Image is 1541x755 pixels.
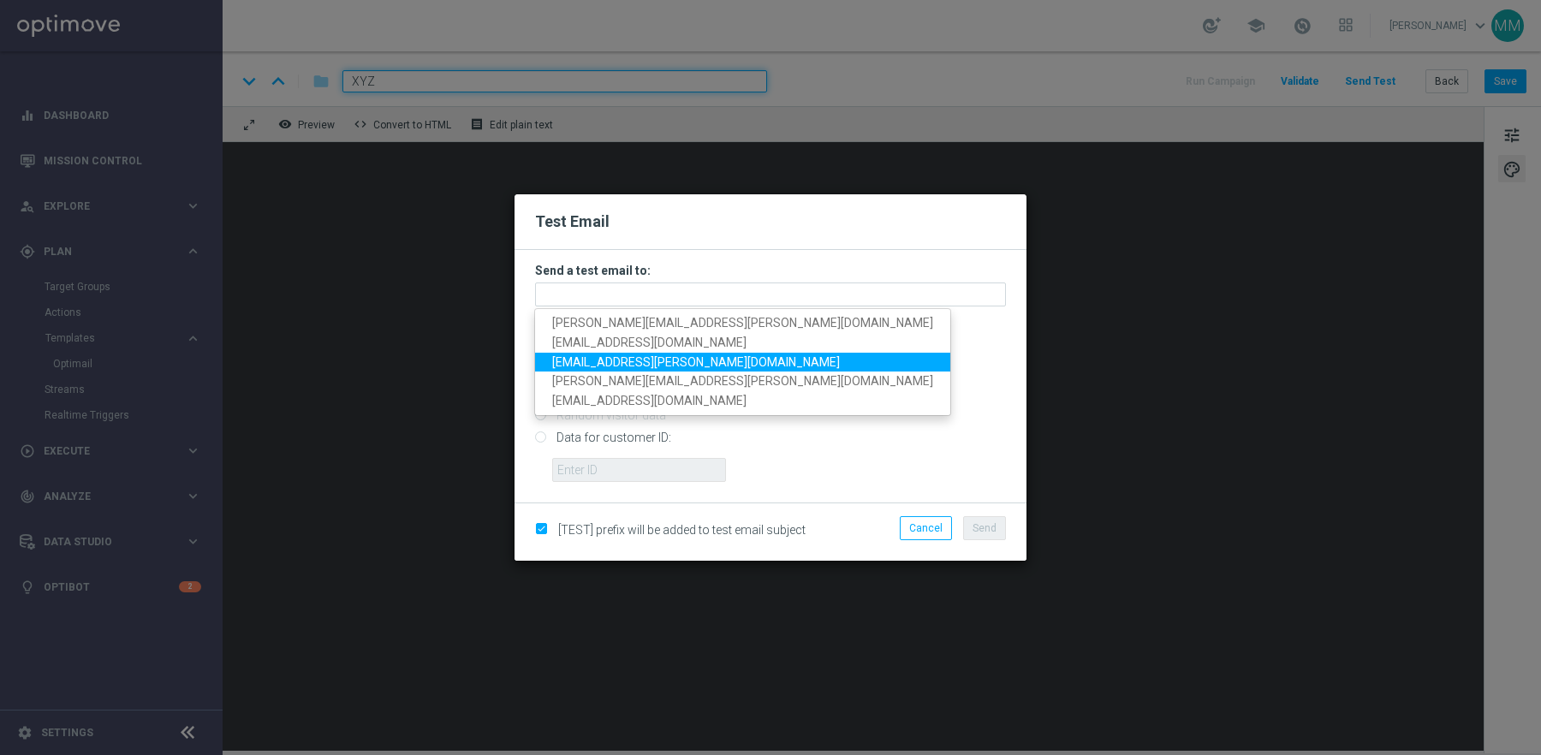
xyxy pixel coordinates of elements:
[558,523,806,537] span: [TEST] prefix will be added to test email subject
[535,263,1006,278] h3: Send a test email to:
[552,374,933,388] span: [PERSON_NAME][EMAIL_ADDRESS][PERSON_NAME][DOMAIN_NAME]
[973,522,997,534] span: Send
[552,316,933,330] span: [PERSON_NAME][EMAIL_ADDRESS][PERSON_NAME][DOMAIN_NAME]
[552,336,747,349] span: [EMAIL_ADDRESS][DOMAIN_NAME]
[535,333,950,353] a: [EMAIL_ADDRESS][DOMAIN_NAME]
[900,516,952,540] button: Cancel
[535,352,950,372] a: [EMAIL_ADDRESS][PERSON_NAME][DOMAIN_NAME]
[552,354,840,368] span: [EMAIL_ADDRESS][PERSON_NAME][DOMAIN_NAME]
[535,372,950,391] a: [PERSON_NAME][EMAIL_ADDRESS][PERSON_NAME][DOMAIN_NAME]
[535,313,950,333] a: [PERSON_NAME][EMAIL_ADDRESS][PERSON_NAME][DOMAIN_NAME]
[552,458,726,482] input: Enter ID
[552,394,747,407] span: [EMAIL_ADDRESS][DOMAIN_NAME]
[963,516,1006,540] button: Send
[535,211,1006,232] h2: Test Email
[535,391,950,411] a: [EMAIL_ADDRESS][DOMAIN_NAME]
